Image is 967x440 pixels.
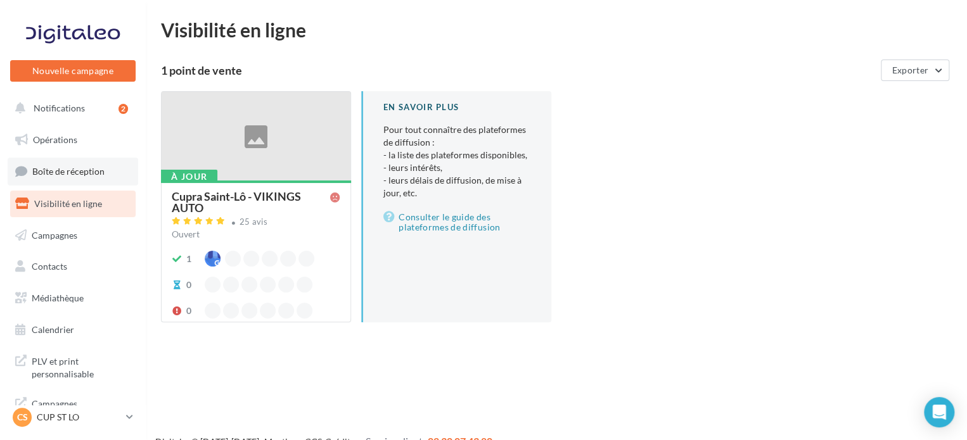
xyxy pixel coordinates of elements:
[8,390,138,427] a: Campagnes DataOnDemand
[8,158,138,185] a: Boîte de réception
[32,395,131,422] span: Campagnes DataOnDemand
[186,305,191,317] div: 0
[186,253,191,265] div: 1
[8,253,138,280] a: Contacts
[383,101,531,113] div: En savoir plus
[924,397,954,427] div: Open Intercom Messenger
[8,127,138,153] a: Opérations
[383,210,531,235] a: Consulter le guide des plateformes de diffusion
[17,411,28,424] span: CS
[8,191,138,217] a: Visibilité en ligne
[383,123,531,199] p: Pour tout connaître des plateformes de diffusion :
[118,104,128,114] div: 2
[32,292,84,303] span: Médiathèque
[33,134,77,145] span: Opérations
[892,65,928,75] span: Exporter
[8,317,138,343] a: Calendrier
[161,20,952,39] div: Visibilité en ligne
[32,261,67,272] span: Contacts
[10,60,136,82] button: Nouvelle campagne
[32,229,77,240] span: Campagnes
[34,103,85,113] span: Notifications
[383,149,531,161] li: - la liste des plateformes disponibles,
[8,348,138,385] a: PLV et print personnalisable
[881,60,949,81] button: Exporter
[240,218,267,226] div: 25 avis
[8,222,138,249] a: Campagnes
[34,198,102,209] span: Visibilité en ligne
[383,161,531,174] li: - leurs intérêts,
[186,279,191,291] div: 0
[161,65,876,76] div: 1 point de vente
[161,170,217,184] div: À jour
[32,166,105,177] span: Boîte de réception
[8,95,133,122] button: Notifications 2
[32,324,74,335] span: Calendrier
[8,285,138,311] a: Médiathèque
[172,229,200,239] span: Ouvert
[37,411,121,424] p: CUP ST LO
[172,191,330,213] div: Cupra Saint-Lô - VIKINGS AUTO
[10,405,136,429] a: CS CUP ST LO
[32,353,131,380] span: PLV et print personnalisable
[172,215,340,230] a: 25 avis
[383,174,531,199] li: - leurs délais de diffusion, de mise à jour, etc.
